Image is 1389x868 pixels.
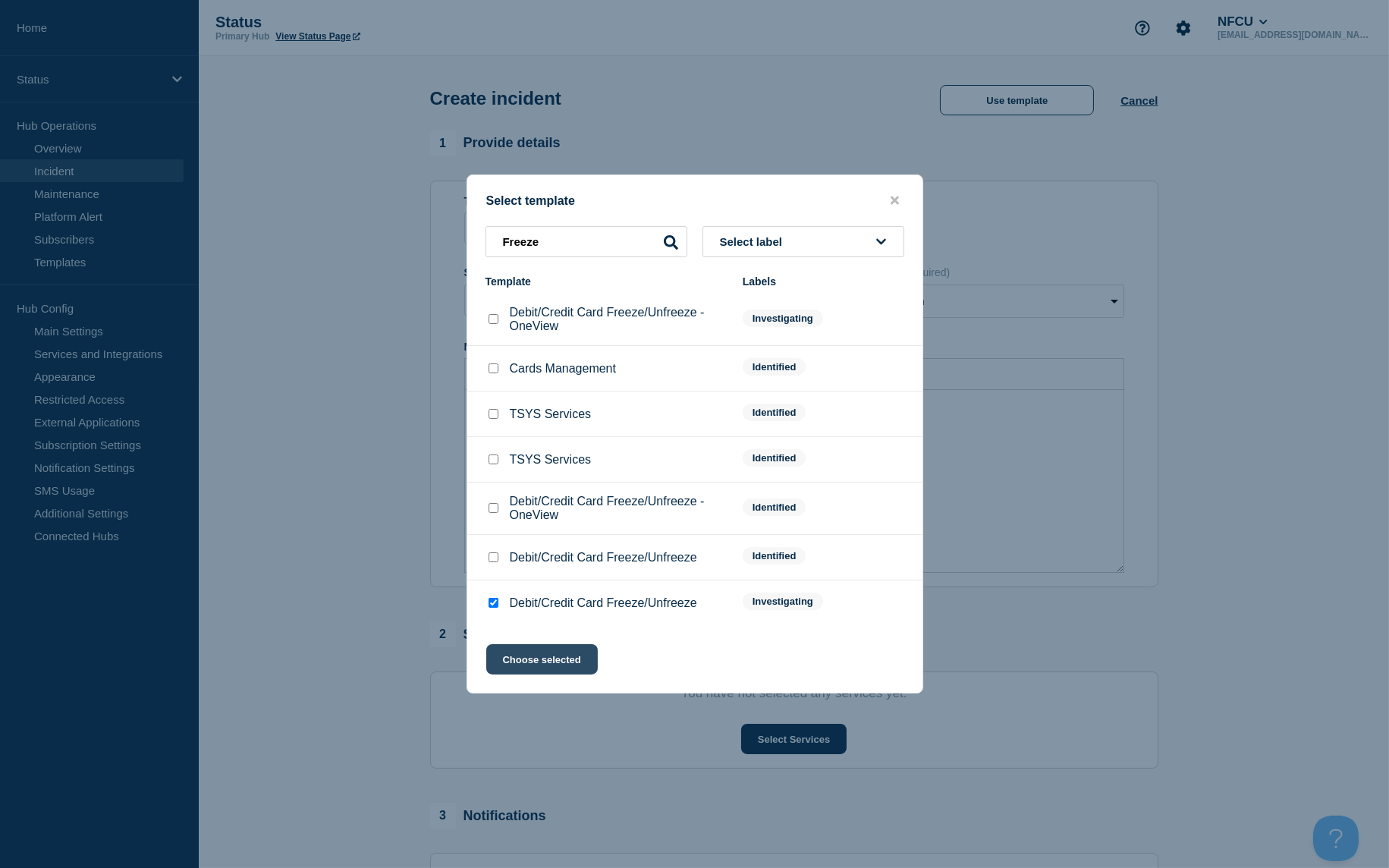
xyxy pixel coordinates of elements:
[510,362,617,376] p: Cards Management
[510,495,727,522] p: Debit/Credit Card Freeze/Unfreeze - OneView
[510,407,592,421] p: TSYS Services
[510,453,592,467] p: TSYS Services
[489,363,498,373] input: Cards Management checkbox
[510,306,727,333] p: Debit/Credit Card Freeze/Unfreeze - OneView
[489,598,498,608] input: Debit/Credit Card Freeze/Unfreeze checkbox
[743,310,823,327] span: Investigating
[743,498,806,516] span: Identified
[489,454,498,464] input: TSYS Services checkbox
[743,404,806,421] span: Identified
[489,314,498,324] input: Debit/Credit Card Freeze/Unfreeze - OneView checkbox
[486,644,598,675] button: Choose selected
[510,596,697,610] p: Debit/Credit Card Freeze/Unfreeze
[743,449,806,467] span: Identified
[486,275,727,288] div: Template
[486,226,687,257] input: Search templates & labels
[743,358,806,376] span: Identified
[743,547,806,565] span: Identified
[510,551,697,565] p: Debit/Credit Card Freeze/Unfreeze
[489,409,498,419] input: TSYS Services checkbox
[743,593,823,610] span: Investigating
[467,193,922,208] div: Select template
[886,193,903,208] button: close button
[489,552,498,562] input: Debit/Credit Card Freeze/Unfreeze checkbox
[702,226,904,257] button: Select label
[489,503,498,513] input: Debit/Credit Card Freeze/Unfreeze - OneView checkbox
[720,235,789,248] span: Select label
[743,275,904,288] div: Labels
